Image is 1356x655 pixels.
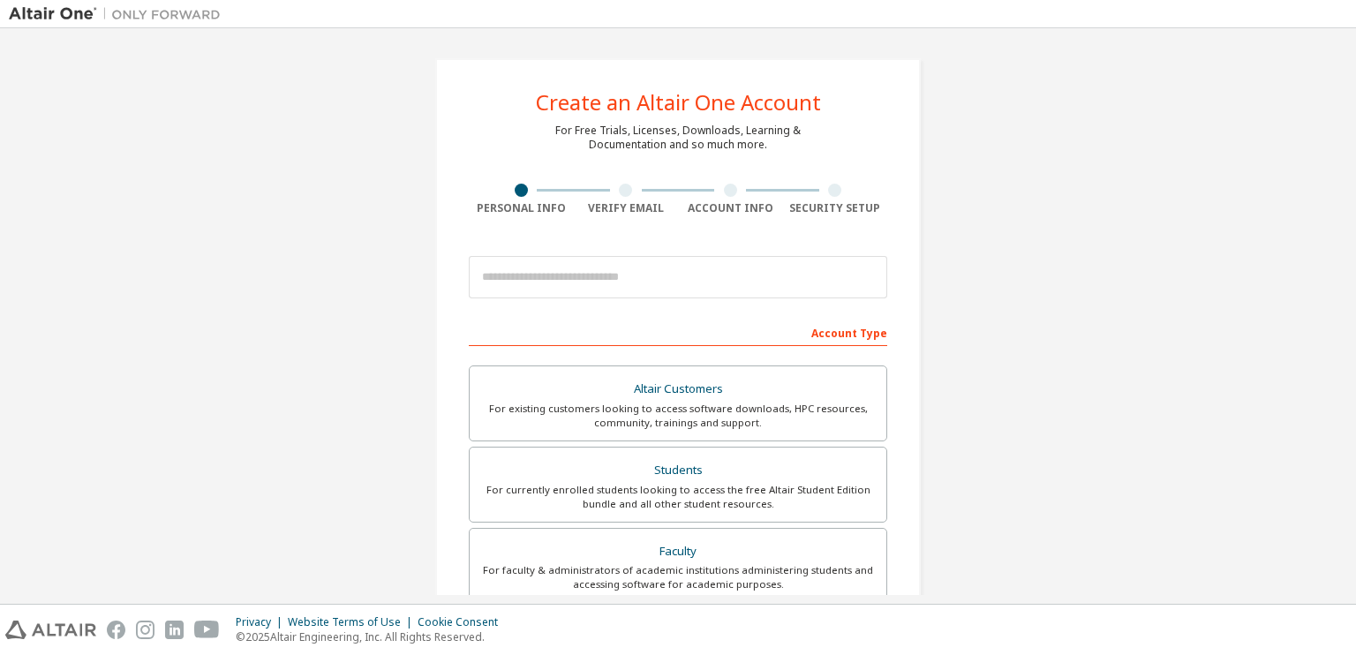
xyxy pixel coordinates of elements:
[783,201,888,215] div: Security Setup
[480,539,876,564] div: Faculty
[5,621,96,639] img: altair_logo.svg
[469,201,574,215] div: Personal Info
[107,621,125,639] img: facebook.svg
[678,201,783,215] div: Account Info
[555,124,801,152] div: For Free Trials, Licenses, Downloads, Learning & Documentation and so much more.
[469,318,887,346] div: Account Type
[480,563,876,591] div: For faculty & administrators of academic institutions administering students and accessing softwa...
[136,621,154,639] img: instagram.svg
[574,201,679,215] div: Verify Email
[165,621,184,639] img: linkedin.svg
[480,483,876,511] div: For currently enrolled students looking to access the free Altair Student Edition bundle and all ...
[536,92,821,113] div: Create an Altair One Account
[236,629,508,644] p: © 2025 Altair Engineering, Inc. All Rights Reserved.
[288,615,418,629] div: Website Terms of Use
[236,615,288,629] div: Privacy
[418,615,508,629] div: Cookie Consent
[9,5,230,23] img: Altair One
[480,458,876,483] div: Students
[480,402,876,430] div: For existing customers looking to access software downloads, HPC resources, community, trainings ...
[194,621,220,639] img: youtube.svg
[480,377,876,402] div: Altair Customers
